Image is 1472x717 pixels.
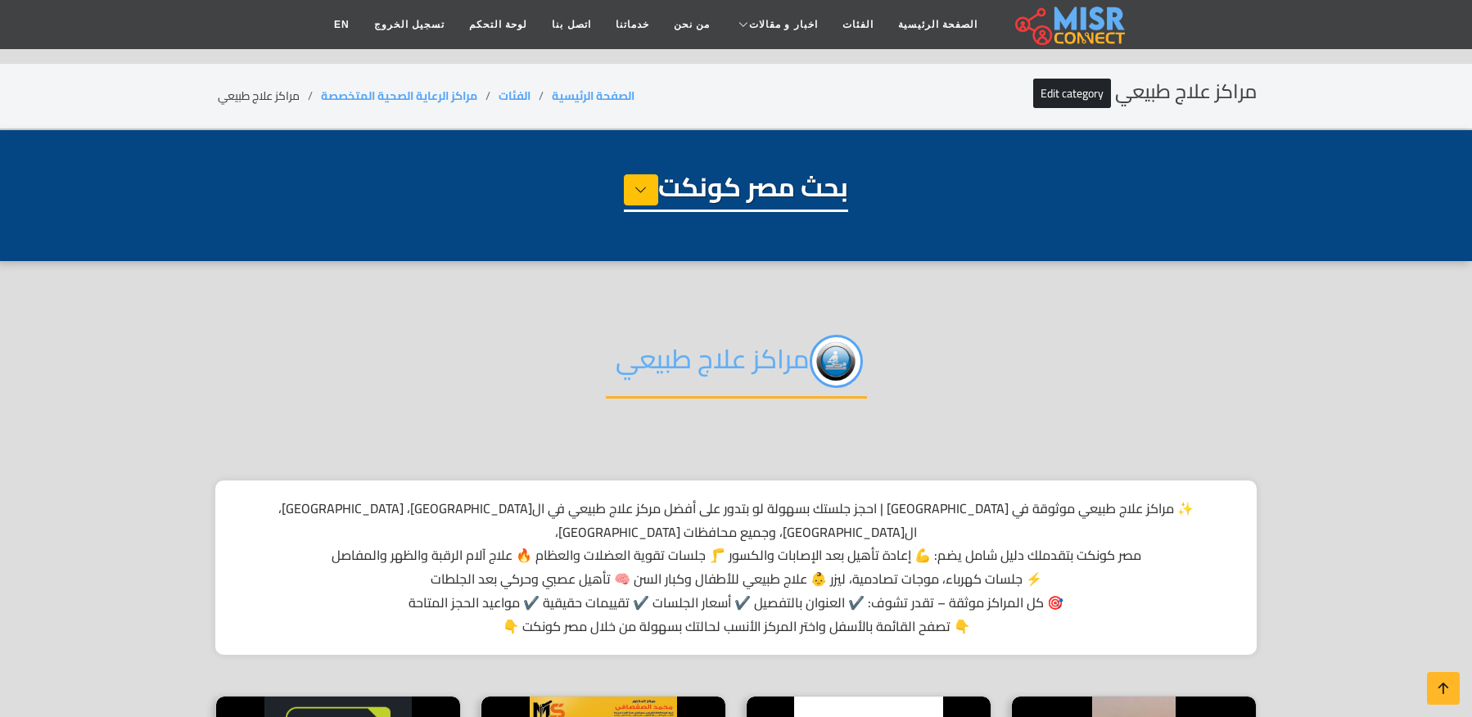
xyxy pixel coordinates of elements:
[322,9,362,40] a: EN
[499,85,531,106] a: الفئات
[1033,79,1111,108] a: Edit category
[215,480,1257,655] div: ✨ مراكز علاج طبيعي موثوقة في [GEOGRAPHIC_DATA] | احجز جلستك بسهولة لو بتدور على أفضل مركز علاج طب...
[552,85,634,106] a: الصفحة الرئيسية
[624,171,848,212] h1: بحث مصر كونكت
[603,9,661,40] a: خدماتنا
[830,9,886,40] a: الفئات
[362,9,457,40] a: تسجيل الخروج
[540,9,603,40] a: اتصل بنا
[661,9,722,40] a: من نحن
[215,88,321,105] li: مراكز علاج طبيعي ‎
[1015,4,1125,45] img: main.misr_connect
[457,9,540,40] a: لوحة التحكم
[886,9,990,40] a: الصفحة الرئيسية
[749,17,818,32] span: اخبار و مقالات
[606,335,867,399] h2: مراكز علاج طبيعي ‎
[722,9,830,40] a: اخبار و مقالات
[810,335,863,388] img: TTQFfGw9V8xtBIboYzgd.png
[321,85,477,106] a: مراكز الرعاية الصحية المتخصصة
[1033,80,1257,104] h2: مراكز علاج طبيعي ‎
